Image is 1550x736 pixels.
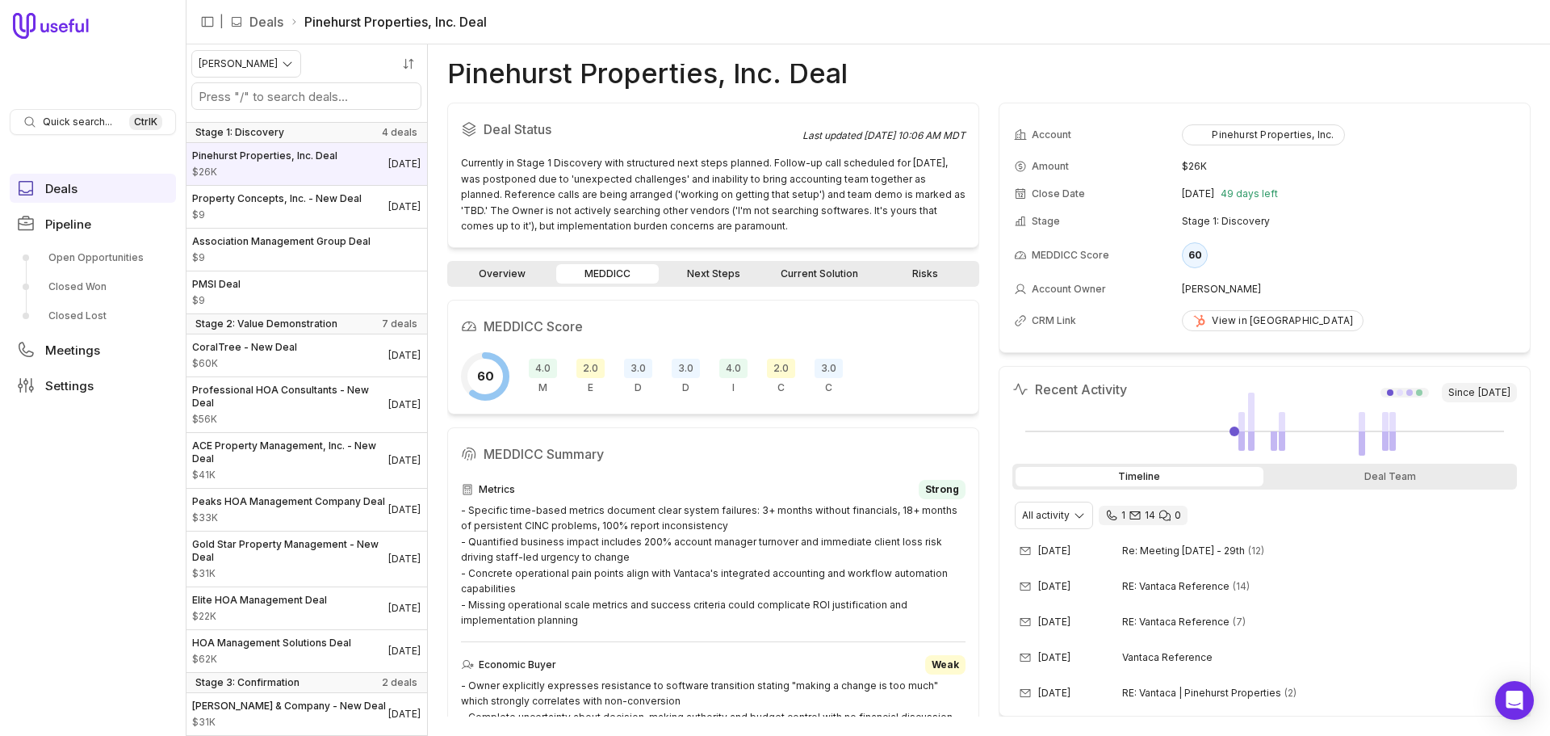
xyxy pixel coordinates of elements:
[192,278,241,291] span: PMSI Deal
[192,384,388,410] span: Professional HOA Consultants - New Deal
[1284,687,1297,700] span: 2 emails in thread
[192,511,385,524] span: Amount
[461,116,802,142] h2: Deal Status
[768,264,870,284] a: Current Solution
[382,318,417,330] span: 7 deals
[186,186,427,228] a: Property Concepts, Inc. - New Deal$9[DATE]
[10,371,176,400] a: Settings
[624,359,652,394] div: Decision Process
[1038,651,1070,664] time: [DATE]
[1038,545,1070,557] time: [DATE]
[1182,154,1515,179] td: $26K
[624,359,652,378] span: 3.0
[461,655,966,675] div: Economic Buyer
[1182,124,1344,145] button: Pinehurst Properties, Inc.
[10,303,176,329] a: Closed Lost
[1182,310,1364,331] a: View in [GEOGRAPHIC_DATA]
[1032,215,1060,228] span: Stage
[192,294,241,307] span: Amount
[382,676,417,689] span: 2 deals
[815,359,843,394] div: Champion
[538,381,547,394] span: M
[873,264,976,284] a: Risks
[1233,580,1250,593] span: 14 emails in thread
[576,359,605,378] span: 2.0
[461,441,966,467] h2: MEDDICC Summary
[1221,187,1278,200] span: 49 days left
[556,264,659,284] a: MEDDICC
[932,658,959,671] span: Weak
[1099,506,1188,525] div: 1 call and 14 email threads
[195,676,300,689] span: Stage 3: Confirmation
[192,637,351,650] span: HOA Management Solutions Deal
[192,716,386,729] span: Amount
[192,192,362,205] span: Property Concepts, Inc. - New Deal
[195,10,220,34] button: Collapse sidebar
[192,149,337,162] span: Pinehurst Properties, Inc. Deal
[192,610,327,623] span: Amount
[192,341,297,354] span: CoralTree - New Deal
[192,495,385,508] span: Peaks HOA Management Company Deal
[682,381,689,394] span: D
[732,381,735,394] span: I
[1038,616,1070,629] time: [DATE]
[186,693,427,735] a: [PERSON_NAME] & Company - New Deal$31K[DATE]
[1122,651,1213,664] span: Vantaca Reference
[767,359,795,394] div: Competition
[192,208,362,221] span: Amount
[1038,687,1070,700] time: [DATE]
[802,129,966,142] div: Last updated
[672,359,700,378] span: 3.0
[192,357,297,370] span: Amount
[186,377,427,432] a: Professional HOA Consultants - New Deal$56K[DATE]
[1038,580,1070,593] time: [DATE]
[825,381,832,394] span: C
[588,381,593,394] span: E
[1182,276,1515,302] td: [PERSON_NAME]
[388,602,421,615] time: Deal Close Date
[396,52,421,76] button: Sort by
[1012,380,1127,399] h2: Recent Activity
[1182,242,1208,268] div: 60
[1122,545,1245,557] span: Re: Meeting [DATE] - 29th
[192,439,388,465] span: ACE Property Management, Inc. - New Deal
[192,653,351,666] span: Amount
[767,359,795,378] span: 2.0
[815,359,843,378] span: 3.0
[10,245,176,271] a: Open Opportunities
[1478,386,1510,399] time: [DATE]
[10,245,176,329] div: Pipeline submenu
[195,318,337,330] span: Stage 2: Value Demonstration
[388,645,421,658] time: Deal Close Date
[290,12,487,32] li: Pinehurst Properties, Inc. Deal
[186,143,427,185] a: Pinehurst Properties, Inc. Deal$26K[DATE]
[1016,467,1263,486] div: Timeline
[1032,128,1071,141] span: Account
[1032,249,1109,262] span: MEDDICC Score
[450,264,553,284] a: Overview
[388,454,421,467] time: Deal Close Date
[925,483,959,496] span: Strong
[220,12,224,32] span: |
[1267,467,1514,486] div: Deal Team
[186,271,427,313] a: PMSI Deal$9
[1032,160,1069,173] span: Amount
[45,344,100,356] span: Meetings
[672,359,700,394] div: Decision Criteria
[192,83,421,109] input: Search deals by name
[45,218,91,230] span: Pipeline
[1182,208,1515,234] td: Stage 1: Discovery
[186,489,427,531] a: Peaks HOA Management Company Deal$33K[DATE]
[1248,545,1264,557] span: 12 emails in thread
[719,359,748,394] div: Indicate Pain
[461,352,509,401] div: Overall MEDDICC score
[186,587,427,629] a: Elite HOA Management Deal$22K[DATE]
[186,44,428,736] nav: Deals
[864,129,966,141] time: [DATE] 10:06 AM MDT
[1442,383,1517,402] span: Since
[192,235,371,248] span: Association Management Group Deal
[192,166,337,179] span: Amount
[186,229,427,271] a: Association Management Group Deal$9
[529,359,557,394] div: Metrics
[186,630,427,672] a: HOA Management Solutions Deal$62K[DATE]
